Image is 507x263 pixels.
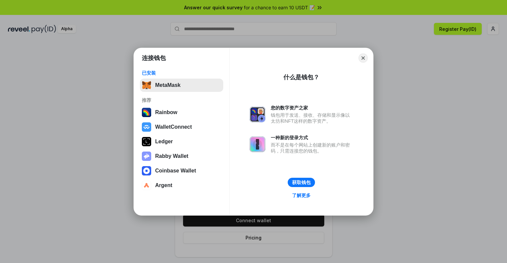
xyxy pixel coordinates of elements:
a: 了解更多 [288,191,315,200]
div: 什么是钱包？ [283,73,319,81]
img: svg+xml,%3Csvg%20width%3D%2228%22%20height%3D%2228%22%20viewBox%3D%220%200%2028%2028%22%20fill%3D... [142,181,151,190]
div: 而不是在每个网站上创建新的账户和密码，只需连接您的钱包。 [271,142,353,154]
div: Ledger [155,139,173,145]
img: svg+xml,%3Csvg%20xmlns%3D%22http%3A%2F%2Fwww.w3.org%2F2000%2Fsvg%22%20width%3D%2228%22%20height%3... [142,137,151,146]
div: 获取钱包 [292,179,311,185]
h1: 连接钱包 [142,54,166,62]
button: Rainbow [140,106,223,119]
div: WalletConnect [155,124,192,130]
button: 获取钱包 [288,178,315,187]
div: 了解更多 [292,192,311,198]
div: Rainbow [155,109,177,115]
div: 推荐 [142,97,221,103]
div: Argent [155,182,172,188]
div: MetaMask [155,82,180,88]
button: Coinbase Wallet [140,164,223,177]
img: svg+xml,%3Csvg%20xmlns%3D%22http%3A%2F%2Fwww.w3.org%2F2000%2Fsvg%22%20fill%3D%22none%22%20viewBox... [142,152,151,161]
div: 已安装 [142,70,221,76]
div: 您的数字资产之家 [271,105,353,111]
img: svg+xml,%3Csvg%20xmlns%3D%22http%3A%2F%2Fwww.w3.org%2F2000%2Fsvg%22%20fill%3D%22none%22%20viewBox... [250,136,265,152]
button: Rabby Wallet [140,150,223,163]
button: Argent [140,179,223,192]
button: WalletConnect [140,120,223,134]
img: svg+xml,%3Csvg%20width%3D%2228%22%20height%3D%2228%22%20viewBox%3D%220%200%2028%2028%22%20fill%3D... [142,122,151,132]
img: svg+xml,%3Csvg%20fill%3D%22none%22%20height%3D%2233%22%20viewBox%3D%220%200%2035%2033%22%20width%... [142,81,151,90]
img: svg+xml,%3Csvg%20width%3D%2228%22%20height%3D%2228%22%20viewBox%3D%220%200%2028%2028%22%20fill%3D... [142,166,151,175]
div: Rabby Wallet [155,153,188,159]
img: svg+xml,%3Csvg%20xmlns%3D%22http%3A%2F%2Fwww.w3.org%2F2000%2Fsvg%22%20fill%3D%22none%22%20viewBox... [250,106,265,122]
button: Ledger [140,135,223,148]
button: MetaMask [140,79,223,92]
div: 钱包用于发送、接收、存储和显示像以太坊和NFT这样的数字资产。 [271,112,353,124]
div: Coinbase Wallet [155,168,196,174]
div: 一种新的登录方式 [271,135,353,141]
button: Close [358,53,368,63]
img: svg+xml,%3Csvg%20width%3D%22120%22%20height%3D%22120%22%20viewBox%3D%220%200%20120%20120%22%20fil... [142,108,151,117]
